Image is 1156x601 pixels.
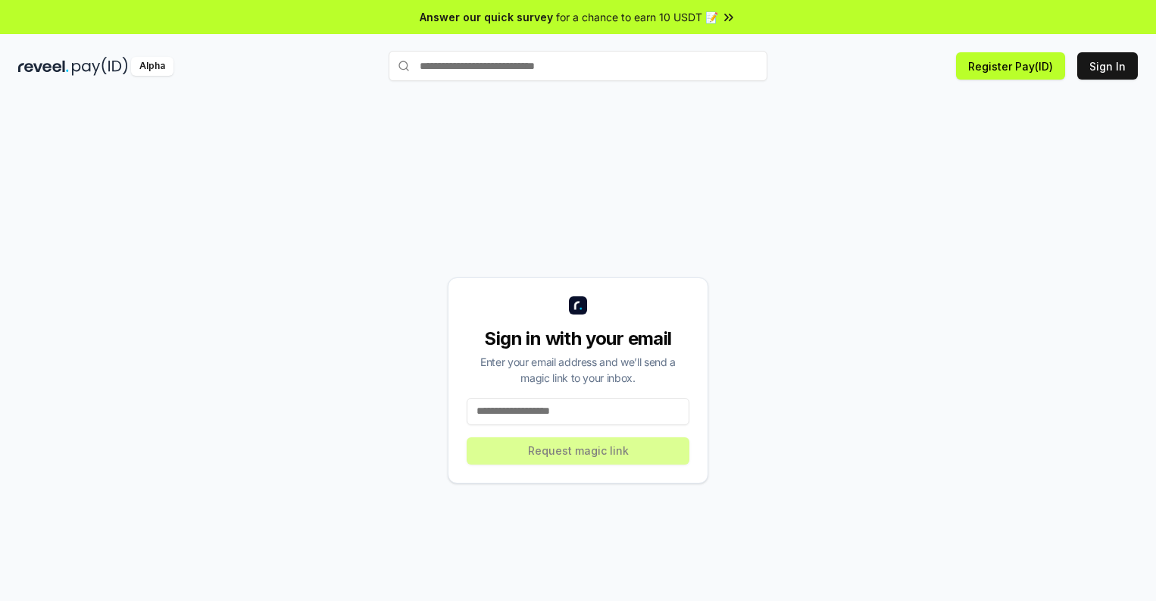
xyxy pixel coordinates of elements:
img: pay_id [72,57,128,76]
span: for a chance to earn 10 USDT 📝 [556,9,718,25]
div: Sign in with your email [467,327,689,351]
span: Answer our quick survey [420,9,553,25]
button: Register Pay(ID) [956,52,1065,80]
div: Enter your email address and we’ll send a magic link to your inbox. [467,354,689,386]
img: reveel_dark [18,57,69,76]
img: logo_small [569,296,587,315]
div: Alpha [131,57,173,76]
button: Sign In [1077,52,1138,80]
